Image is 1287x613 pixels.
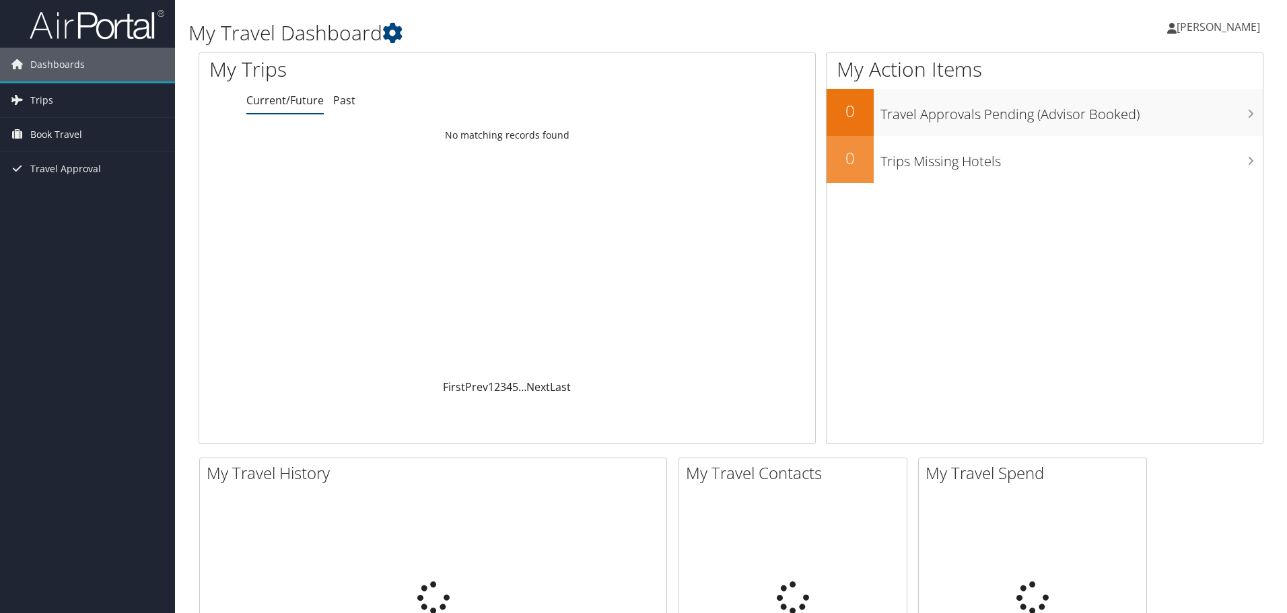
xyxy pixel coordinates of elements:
td: No matching records found [199,123,815,147]
a: Prev [465,380,488,394]
h2: My Travel History [207,462,666,484]
a: 3 [500,380,506,394]
img: airportal-logo.png [30,9,164,40]
a: 1 [488,380,494,394]
h2: My Travel Contacts [686,462,907,484]
a: 5 [512,380,518,394]
a: Past [333,93,355,108]
a: 0Travel Approvals Pending (Advisor Booked) [827,89,1263,136]
span: Trips [30,83,53,117]
a: 0Trips Missing Hotels [827,136,1263,183]
h3: Travel Approvals Pending (Advisor Booked) [880,98,1263,124]
a: 2 [494,380,500,394]
span: … [518,380,526,394]
h1: My Travel Dashboard [188,19,912,47]
h1: My Trips [209,55,549,83]
span: Dashboards [30,48,85,81]
h2: My Travel Spend [926,462,1146,484]
h2: 0 [827,100,874,122]
a: [PERSON_NAME] [1167,7,1274,47]
a: Current/Future [246,93,324,108]
span: Book Travel [30,118,82,151]
a: 4 [506,380,512,394]
a: Next [526,380,550,394]
h2: 0 [827,147,874,170]
a: Last [550,380,571,394]
span: Travel Approval [30,152,101,186]
h1: My Action Items [827,55,1263,83]
h3: Trips Missing Hotels [880,145,1263,171]
a: First [443,380,465,394]
span: [PERSON_NAME] [1177,20,1260,34]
